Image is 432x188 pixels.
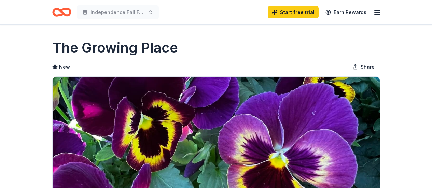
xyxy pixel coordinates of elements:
a: Earn Rewards [321,6,371,18]
a: Home [52,4,71,20]
button: Share [347,60,380,74]
a: Start free trial [268,6,319,18]
span: New [59,63,70,71]
span: Independence Fall Festival [90,8,145,16]
span: Share [361,63,375,71]
button: Independence Fall Festival [77,5,159,19]
h1: The Growing Place [52,38,178,57]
